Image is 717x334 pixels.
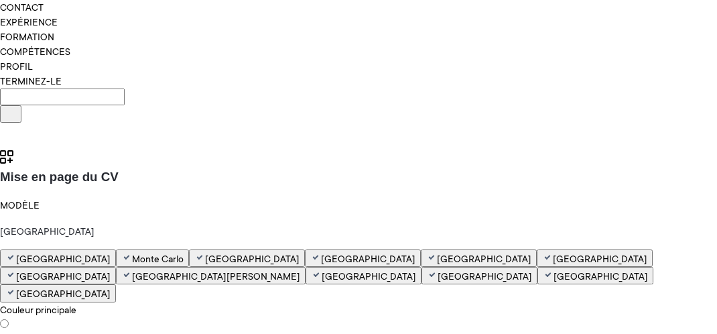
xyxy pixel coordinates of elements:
button: [GEOGRAPHIC_DATA] [305,249,421,267]
button: Monte Carlo [116,249,189,267]
button: [GEOGRAPHIC_DATA] [421,267,537,284]
button: [GEOGRAPHIC_DATA] [537,267,653,284]
button: [GEOGRAPHIC_DATA] [421,249,537,267]
button: [GEOGRAPHIC_DATA] [189,249,305,267]
button: [GEOGRAPHIC_DATA] [537,249,653,267]
button: [GEOGRAPHIC_DATA] [306,267,421,284]
button: [GEOGRAPHIC_DATA][PERSON_NAME] [116,267,306,284]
